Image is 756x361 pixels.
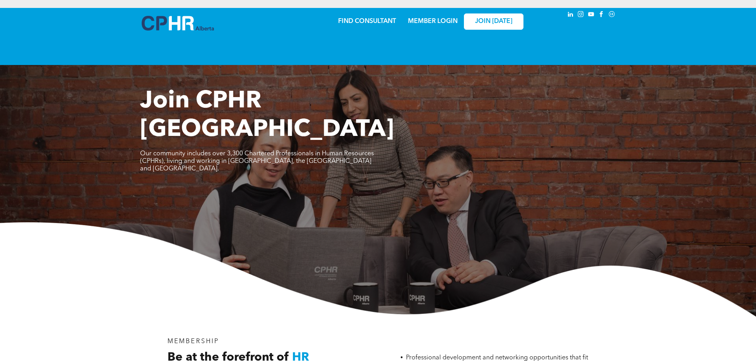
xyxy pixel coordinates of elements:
[167,338,219,345] span: MEMBERSHIP
[566,10,575,21] a: linkedin
[475,18,512,25] span: JOIN [DATE]
[464,13,523,30] a: JOIN [DATE]
[140,90,394,142] span: Join CPHR [GEOGRAPHIC_DATA]
[577,10,585,21] a: instagram
[608,10,616,21] a: Social network
[587,10,596,21] a: youtube
[338,18,396,25] a: FIND CONSULTANT
[140,151,374,172] span: Our community includes over 3,300 Chartered Professionals in Human Resources (CPHRs), living and ...
[142,16,214,31] img: A blue and white logo for cp alberta
[597,10,606,21] a: facebook
[408,18,458,25] a: MEMBER LOGIN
